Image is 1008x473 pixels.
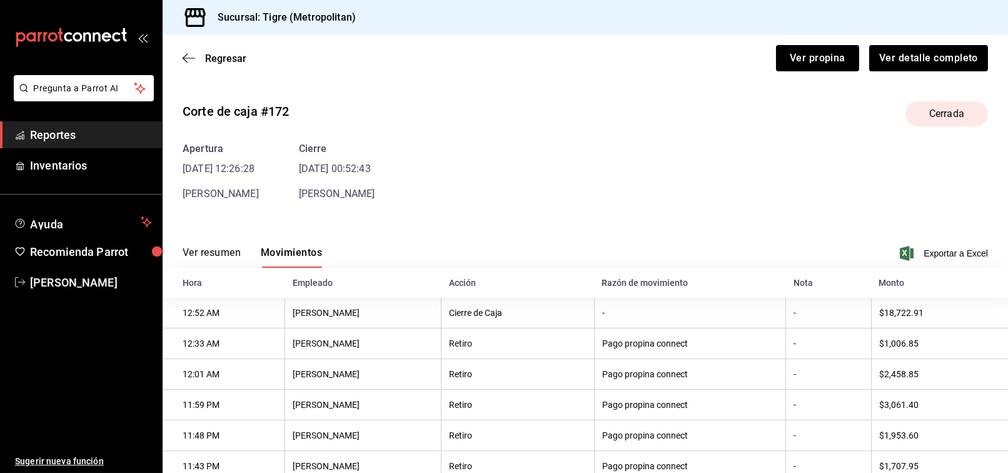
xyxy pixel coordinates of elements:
[30,126,152,143] span: Reportes
[786,420,871,451] th: -
[163,420,285,451] th: 11:48 PM
[138,33,148,43] button: open_drawer_menu
[594,420,786,451] th: Pago propina connect
[786,268,871,298] th: Nota
[183,188,259,200] span: [PERSON_NAME]
[594,359,786,390] th: Pago propina connect
[30,215,136,230] span: Ayuda
[786,298,871,328] th: -
[183,141,259,156] div: Apertura
[30,243,152,260] span: Recomienda Parrot
[871,298,1008,328] th: $18,722.91
[183,247,241,268] button: Ver resumen
[183,247,322,268] div: navigation tabs
[871,390,1008,420] th: $3,061.40
[285,268,441,298] th: Empleado
[869,45,988,71] button: Ver detalle completo
[786,390,871,420] th: -
[14,75,154,101] button: Pregunta a Parrot AI
[285,390,441,420] th: [PERSON_NAME]
[871,420,1008,451] th: $1,953.60
[34,82,134,95] span: Pregunta a Parrot AI
[441,390,594,420] th: Retiro
[299,161,375,176] time: [DATE] 00:52:43
[441,298,594,328] th: Cierre de Caja
[9,91,154,104] a: Pregunta a Parrot AI
[163,298,285,328] th: 12:52 AM
[786,359,871,390] th: -
[441,268,594,298] th: Acción
[285,298,441,328] th: [PERSON_NAME]
[285,328,441,359] th: [PERSON_NAME]
[786,328,871,359] th: -
[15,455,152,468] span: Sugerir nueva función
[299,141,375,156] div: Cierre
[871,328,1008,359] th: $1,006.85
[30,274,152,291] span: [PERSON_NAME]
[594,328,786,359] th: Pago propina connect
[30,157,152,174] span: Inventarios
[922,106,972,121] span: Cerrada
[285,359,441,390] th: [PERSON_NAME]
[871,359,1008,390] th: $2,458.85
[183,102,289,121] div: Corte de caja #172
[163,390,285,420] th: 11:59 PM
[183,161,259,176] time: [DATE] 12:26:28
[594,390,786,420] th: Pago propina connect
[183,53,246,64] button: Regresar
[441,328,594,359] th: Retiro
[163,359,285,390] th: 12:01 AM
[205,53,246,64] span: Regresar
[299,188,375,200] span: [PERSON_NAME]
[208,10,356,25] h3: Sucursal: Tigre (Metropolitan)
[902,246,988,261] button: Exportar a Excel
[594,268,786,298] th: Razón de movimiento
[871,268,1008,298] th: Monto
[776,45,859,71] button: Ver propina
[261,247,322,268] button: Movimientos
[285,420,441,451] th: [PERSON_NAME]
[594,298,786,328] th: -
[163,328,285,359] th: 12:33 AM
[441,420,594,451] th: Retiro
[441,359,594,390] th: Retiro
[163,268,285,298] th: Hora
